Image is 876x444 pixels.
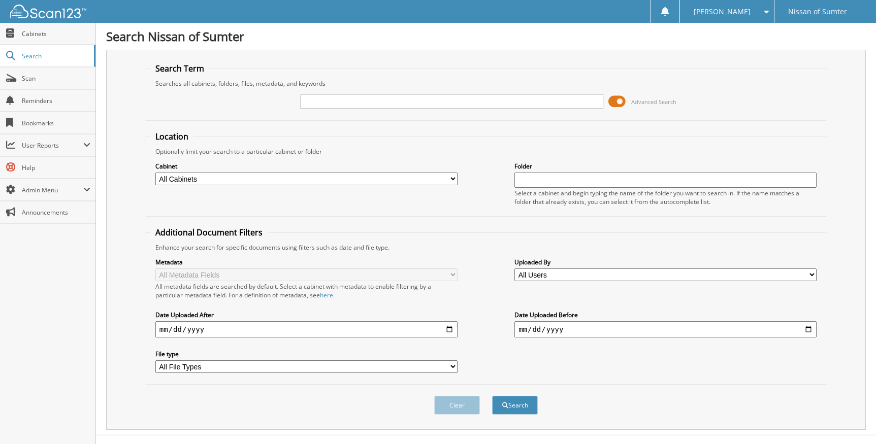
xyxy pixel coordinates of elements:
[106,28,866,45] h1: Search Nissan of Sumter
[514,321,817,337] input: end
[10,5,86,18] img: scan123-logo-white.svg
[434,396,480,415] button: Clear
[22,163,90,172] span: Help
[155,311,458,319] label: Date Uploaded After
[514,189,817,206] div: Select a cabinet and begin typing the name of the folder you want to search in. If the name match...
[22,186,83,194] span: Admin Menu
[788,9,847,15] span: Nissan of Sumter
[320,291,333,299] a: here
[155,258,458,266] label: Metadata
[492,396,538,415] button: Search
[694,9,751,15] span: [PERSON_NAME]
[155,282,458,299] div: All metadata fields are searched by default. Select a cabinet with metadata to enable filtering b...
[155,350,458,358] label: File type
[150,79,822,88] div: Searches all cabinets, folders, files, metadata, and keywords
[631,98,676,106] span: Advanced Search
[150,243,822,252] div: Enhance your search for specific documents using filters such as date and file type.
[22,96,90,105] span: Reminders
[155,162,458,170] label: Cabinet
[150,227,268,238] legend: Additional Document Filters
[514,311,817,319] label: Date Uploaded Before
[150,131,193,142] legend: Location
[514,162,817,170] label: Folder
[22,208,90,217] span: Announcements
[22,29,90,38] span: Cabinets
[22,52,89,60] span: Search
[22,74,90,83] span: Scan
[22,119,90,127] span: Bookmarks
[22,141,83,150] span: User Reports
[150,147,822,156] div: Optionally limit your search to a particular cabinet or folder
[514,258,817,266] label: Uploaded By
[150,63,209,74] legend: Search Term
[155,321,458,337] input: start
